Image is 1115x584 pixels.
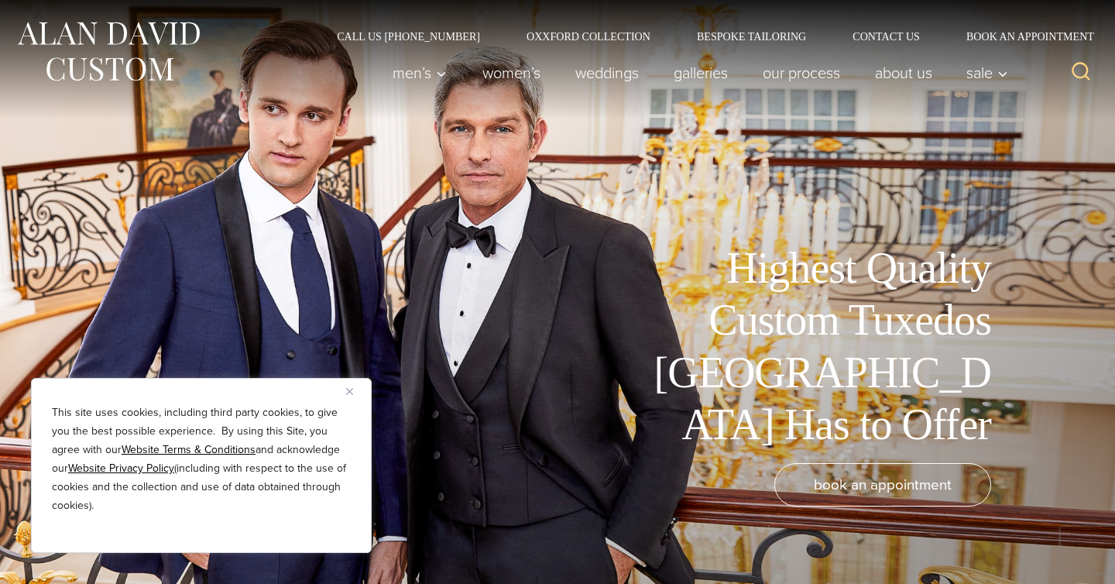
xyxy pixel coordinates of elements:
[393,65,447,81] span: Men’s
[674,31,829,42] a: Bespoke Tailoring
[122,441,256,458] a: Website Terms & Conditions
[643,242,991,451] h1: Highest Quality Custom Tuxedos [GEOGRAPHIC_DATA] Has to Offer
[346,382,365,400] button: Close
[15,17,201,86] img: Alan David Custom
[943,31,1100,42] a: Book an Appointment
[346,388,353,395] img: Close
[376,57,1017,88] nav: Primary Navigation
[557,57,656,88] a: weddings
[745,57,857,88] a: Our Process
[829,31,943,42] a: Contact Us
[314,31,503,42] a: Call Us [PHONE_NUMBER]
[774,463,991,507] a: book an appointment
[52,404,351,515] p: This site uses cookies, including third party cookies, to give you the best possible experience. ...
[68,460,174,476] a: Website Privacy Policy
[656,57,745,88] a: Galleries
[966,65,1008,81] span: Sale
[814,473,952,496] span: book an appointment
[314,31,1100,42] nav: Secondary Navigation
[1062,54,1100,91] button: View Search Form
[857,57,949,88] a: About Us
[503,31,674,42] a: Oxxford Collection
[465,57,557,88] a: Women’s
